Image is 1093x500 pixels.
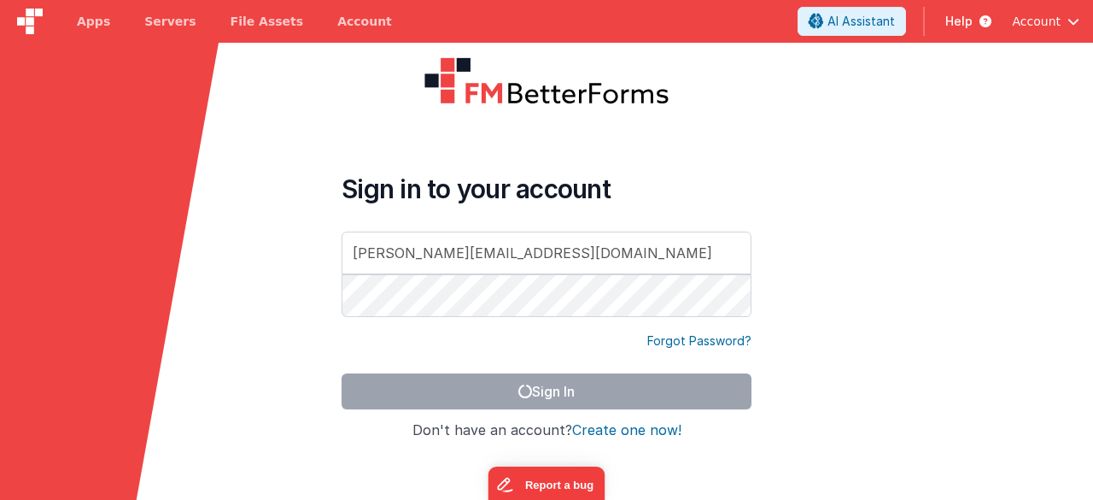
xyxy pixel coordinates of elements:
[647,332,751,350] a: Forgot Password?
[342,423,751,438] h4: Don't have an account?
[827,13,895,30] span: AI Assistant
[231,13,304,30] span: File Assets
[144,13,196,30] span: Servers
[342,374,751,409] button: Sign In
[342,232,751,274] input: Email Address
[1012,13,1061,30] span: Account
[798,7,906,36] button: AI Assistant
[945,13,973,30] span: Help
[1012,13,1079,30] button: Account
[342,174,751,204] h4: Sign in to your account
[77,13,110,30] span: Apps
[572,423,681,438] button: Create one now!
